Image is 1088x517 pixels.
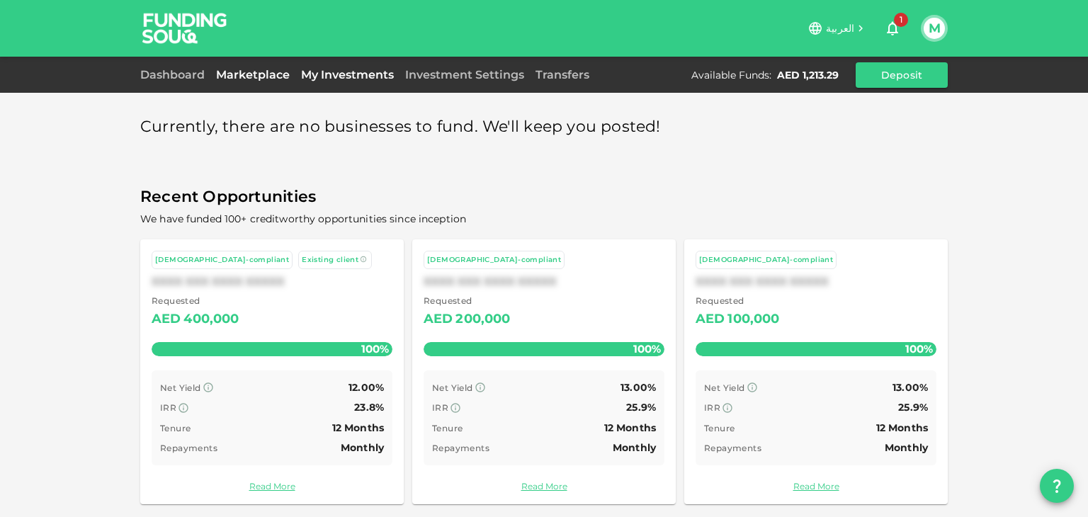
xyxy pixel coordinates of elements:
[630,339,664,359] span: 100%
[704,443,761,453] span: Repayments
[432,443,489,453] span: Repayments
[696,479,936,493] a: Read More
[626,401,656,414] span: 25.9%
[894,13,908,27] span: 1
[160,382,201,393] span: Net Yield
[727,308,779,331] div: 100,000
[424,308,453,331] div: AED
[427,254,561,266] div: [DEMOGRAPHIC_DATA]-compliant
[704,382,745,393] span: Net Yield
[332,421,384,434] span: 12 Months
[691,68,771,82] div: Available Funds :
[140,239,404,504] a: [DEMOGRAPHIC_DATA]-compliant Existing clientXXXX XXX XXXX XXXXX Requested AED400,000100% Net Yiel...
[341,441,384,454] span: Monthly
[140,212,466,225] span: We have funded 100+ creditworthy opportunities since inception
[696,275,936,288] div: XXXX XXX XXXX XXXXX
[699,254,833,266] div: [DEMOGRAPHIC_DATA]-compliant
[140,68,210,81] a: Dashboard
[856,62,948,88] button: Deposit
[160,443,217,453] span: Repayments
[455,308,510,331] div: 200,000
[354,401,384,414] span: 23.8%
[412,239,676,504] a: [DEMOGRAPHIC_DATA]-compliantXXXX XXX XXXX XXXXX Requested AED200,000100% Net Yield 13.00% IRR 25....
[604,421,656,434] span: 12 Months
[892,381,928,394] span: 13.00%
[424,275,664,288] div: XXXX XXX XXXX XXXXX
[530,68,595,81] a: Transfers
[155,254,289,266] div: [DEMOGRAPHIC_DATA]-compliant
[432,402,448,413] span: IRR
[210,68,295,81] a: Marketplace
[902,339,936,359] span: 100%
[152,308,181,331] div: AED
[152,294,239,308] span: Requested
[152,275,392,288] div: XXXX XXX XXXX XXXXX
[302,255,358,264] span: Existing client
[885,441,928,454] span: Monthly
[348,381,384,394] span: 12.00%
[704,423,735,433] span: Tenure
[295,68,399,81] a: My Investments
[432,382,473,393] span: Net Yield
[696,294,780,308] span: Requested
[432,423,463,433] span: Tenure
[399,68,530,81] a: Investment Settings
[924,18,945,39] button: M
[358,339,392,359] span: 100%
[684,239,948,504] a: [DEMOGRAPHIC_DATA]-compliantXXXX XXX XXXX XXXXX Requested AED100,000100% Net Yield 13.00% IRR 25....
[152,479,392,493] a: Read More
[424,294,511,308] span: Requested
[160,402,176,413] span: IRR
[898,401,928,414] span: 25.9%
[140,183,948,211] span: Recent Opportunities
[183,308,239,331] div: 400,000
[876,421,928,434] span: 12 Months
[826,22,854,35] span: العربية
[696,308,725,331] div: AED
[424,479,664,493] a: Read More
[160,423,191,433] span: Tenure
[777,68,839,82] div: AED 1,213.29
[140,113,661,141] span: Currently, there are no businesses to fund. We'll keep you posted!
[704,402,720,413] span: IRR
[613,441,656,454] span: Monthly
[1040,469,1074,503] button: question
[878,14,907,42] button: 1
[620,381,656,394] span: 13.00%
